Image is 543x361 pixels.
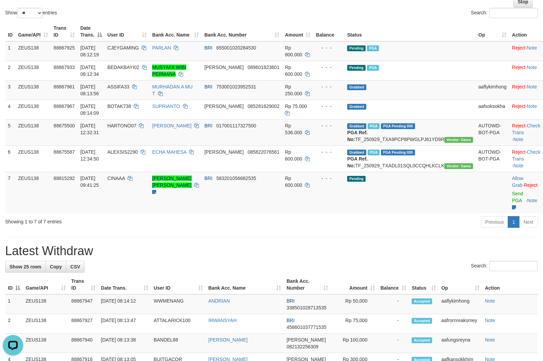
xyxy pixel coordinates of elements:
span: Marked by aafkaynarin [367,65,379,71]
a: Send PGA [512,191,523,203]
a: MUSYAFA WIBI PERMANA [152,65,186,77]
span: Pending [347,45,366,51]
span: BRI [204,84,212,89]
td: ZEUS138 [15,172,51,213]
td: AUTOWD-BOT-PGA [476,119,510,145]
td: ZEUS138 [15,145,51,172]
span: Rp 800.000 [285,45,303,57]
th: Game/API: activate to sort column ascending [23,275,69,294]
td: ZEUS138 [15,41,51,61]
span: BRI [204,123,212,128]
a: CSV [66,261,85,273]
span: [PERSON_NAME] [204,65,244,70]
span: Copy [50,264,62,269]
span: [DATE] 09:41:25 [80,176,99,188]
span: [PERSON_NAME] [204,103,244,109]
a: Reject [512,149,526,155]
td: · [509,172,543,213]
td: aafsoksokha [476,100,510,119]
span: BRI [287,298,294,304]
td: - [378,314,409,334]
span: [DATE] 08:13:56 [80,84,99,96]
span: 88867925 [54,45,75,51]
a: Reject [512,103,526,109]
th: User ID: activate to sort column ascending [151,275,206,294]
span: 88675500 [54,123,75,128]
td: BANDEL88 [151,334,206,353]
span: PGA Pending [381,123,415,129]
span: Copy 082132256309 to clipboard [287,344,318,349]
a: Note [513,137,524,142]
th: Trans ID: activate to sort column ascending [69,275,98,294]
span: [DATE] 12:32:31 [80,123,99,135]
span: Grabbed [347,150,366,155]
span: Marked by aafpengsreynich [368,150,380,155]
th: Action [509,22,543,41]
a: Check Trans [512,123,540,135]
th: Amount: activate to sort column ascending [282,22,313,41]
span: Copy 089601823601 to clipboard [248,65,279,70]
th: Bank Acc. Number: activate to sort column ascending [284,275,331,294]
td: 5 [5,119,15,145]
span: CINAAA [107,176,125,181]
th: Date Trans.: activate to sort column descending [77,22,104,41]
span: [PERSON_NAME] [287,337,326,343]
a: Note [527,84,537,89]
span: CSV [70,264,80,269]
b: PGA Ref. No: [347,156,368,168]
span: Copy 458601037771535 to clipboard [287,324,326,330]
td: · [509,61,543,80]
td: 3 [5,80,15,100]
th: ID: activate to sort column descending [5,275,23,294]
span: [DATE] 12:34:50 [80,149,99,162]
a: Note [485,337,495,343]
td: ZEUS138 [23,314,69,334]
td: ZEUS138 [23,334,69,353]
span: 88815292 [54,176,75,181]
td: AUTOWD-BOT-PGA [476,145,510,172]
span: Accepted [412,298,432,304]
a: 1 [508,216,519,228]
span: Pending [347,65,366,71]
th: ID [5,22,15,41]
th: Game/API: activate to sort column ascending [15,22,51,41]
span: BRI [287,318,294,323]
td: 1 [5,41,15,61]
th: Date Trans.: activate to sort column ascending [98,275,151,294]
div: - - - [316,64,342,71]
div: - - - [316,44,342,51]
a: Note [513,163,524,168]
td: aaflykimhong [439,294,482,314]
td: · [509,41,543,61]
td: · [509,80,543,100]
label: Search: [471,261,538,271]
th: Bank Acc. Name: activate to sort column ascending [206,275,284,294]
span: Copy 017001117327500 to clipboard [216,123,256,128]
td: 7 [5,172,15,213]
td: - [378,294,409,314]
span: CJEYGAMING [107,45,139,51]
span: Grabbed [347,123,366,129]
a: Note [485,318,495,323]
select: Showentries [17,8,43,18]
a: Reject [524,182,538,188]
td: 88867940 [69,334,98,353]
a: Check Trans [512,149,540,162]
span: [DATE] 08:12:34 [80,65,99,77]
a: Copy [45,261,66,273]
span: · [512,176,524,188]
span: BOTAK738 [107,103,131,109]
a: Show 25 rows [5,261,46,273]
a: Allow Grab [512,176,523,188]
td: aaflykimhong [476,80,510,100]
a: Next [519,216,538,228]
th: Status: activate to sort column ascending [409,275,439,294]
a: Note [527,45,537,51]
span: [DATE] 08:14:09 [80,103,99,116]
div: Showing 1 to 7 of 7 entries [5,216,221,225]
button: Open LiveChat chat widget [3,3,23,23]
th: Action [482,275,538,294]
td: 2 [5,314,23,334]
span: Grabbed [347,84,366,90]
td: WWMENANG [151,294,206,314]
